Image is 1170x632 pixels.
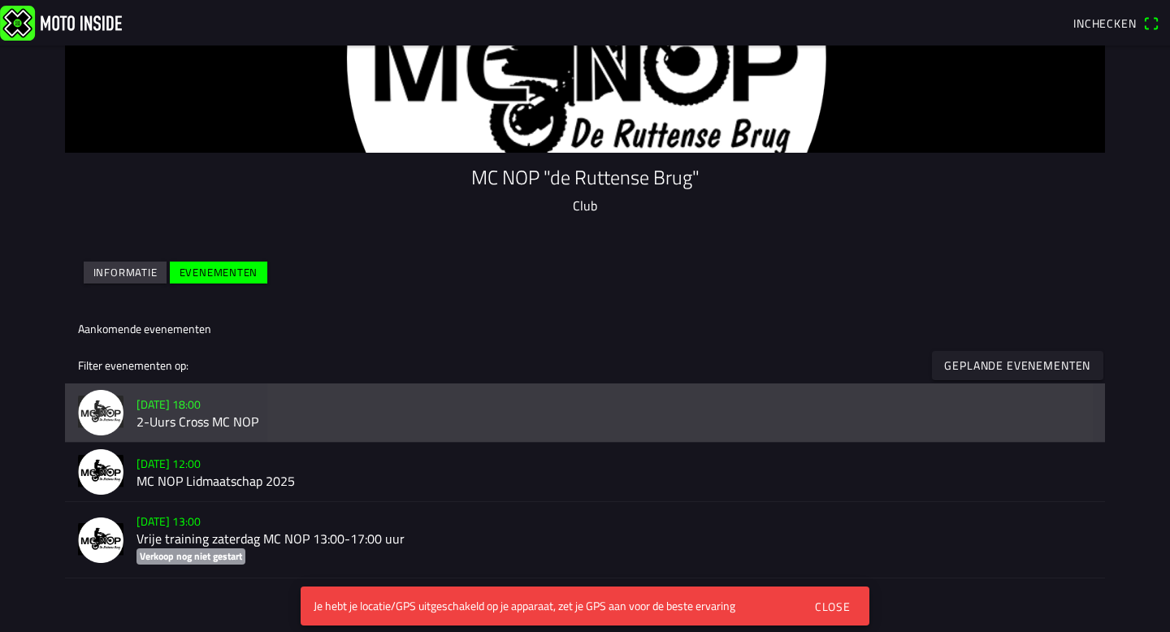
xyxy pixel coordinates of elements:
img: NjdwpvkGicnr6oC83998ZTDUeXJJ29cK9cmzxz8K.png [78,517,123,563]
ion-label: Aankomende evenementen [78,320,211,337]
ion-button: Informatie [84,262,167,284]
ion-text: Geplande evenementen [945,360,1091,371]
img: z4OA0VIirXUWk1e4CfSck5GOOOl9asez4QfnKuOP.png [78,390,123,435]
p: Club [78,196,1092,215]
ion-text: [DATE] 12:00 [136,456,201,473]
ion-button: Evenementen [170,262,267,284]
span: Inchecken [1073,15,1137,32]
h1: MC NOP "de Ruttense Brug" [78,166,1092,189]
img: GmdhPuAHibeqhJsKIY2JiwLbclnkXaGSfbvBl2T8.png [78,449,123,495]
ion-text: Verkoop nog niet gestart [140,549,242,565]
ion-label: Filter evenementen op: [78,357,188,374]
h2: 2-Uurs Cross MC NOP [136,415,1092,431]
a: Incheckenqr scanner [1065,9,1167,37]
ion-text: [DATE] 18:00 [136,396,201,413]
h2: Vrije training zaterdag MC NOP 13:00-17:00 uur [136,531,1092,547]
h2: MC NOP Lidmaatschap 2025 [136,474,1092,490]
ion-text: [DATE] 13:00 [136,513,201,530]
